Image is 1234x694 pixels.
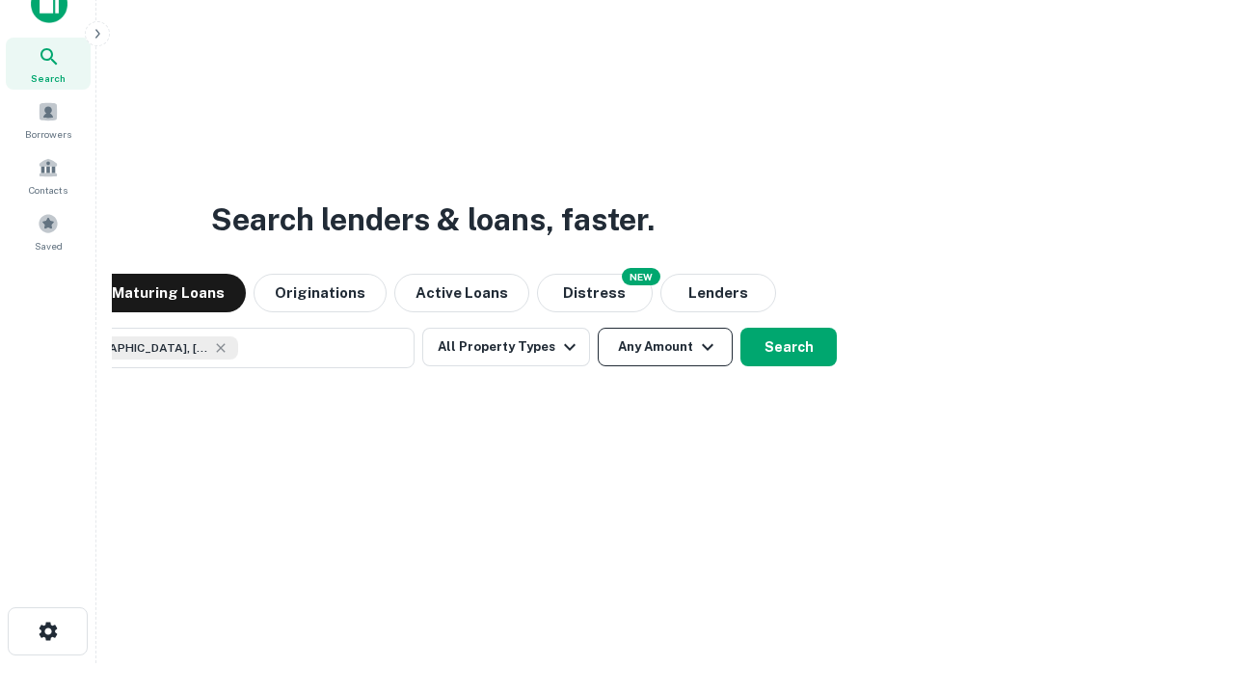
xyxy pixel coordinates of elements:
button: [GEOGRAPHIC_DATA], [GEOGRAPHIC_DATA], [GEOGRAPHIC_DATA] [29,328,415,368]
span: Saved [35,238,63,254]
button: Maturing Loans [91,274,246,312]
a: Search [6,38,91,90]
span: Borrowers [25,126,71,142]
button: Lenders [660,274,776,312]
h3: Search lenders & loans, faster. [211,197,655,243]
div: NEW [622,268,660,285]
button: Search distressed loans with lien and other non-mortgage details. [537,274,653,312]
span: [GEOGRAPHIC_DATA], [GEOGRAPHIC_DATA], [GEOGRAPHIC_DATA] [65,339,209,357]
button: Active Loans [394,274,529,312]
button: Originations [254,274,387,312]
iframe: Chat Widget [1138,540,1234,632]
button: All Property Types [422,328,590,366]
span: Search [31,70,66,86]
a: Contacts [6,149,91,201]
a: Saved [6,205,91,257]
button: Search [740,328,837,366]
a: Borrowers [6,93,91,146]
button: Any Amount [598,328,733,366]
span: Contacts [29,182,67,198]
